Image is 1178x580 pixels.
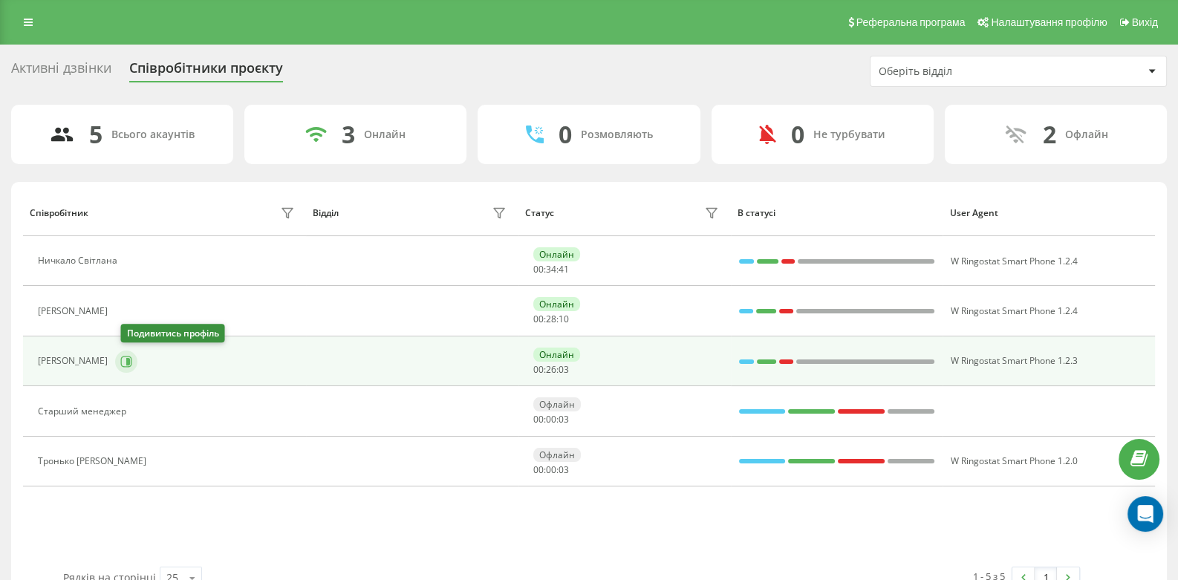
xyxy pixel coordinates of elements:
[559,413,569,426] span: 03
[533,297,580,311] div: Онлайн
[791,120,804,149] div: 0
[581,128,653,141] div: Розмовляють
[879,65,1056,78] div: Оберіть відділ
[559,263,569,276] span: 41
[738,208,936,218] div: В статусі
[89,120,102,149] div: 5
[533,348,580,362] div: Онлайн
[38,456,150,466] div: Тронько [PERSON_NAME]
[533,263,544,276] span: 00
[533,365,569,375] div: : :
[856,16,966,28] span: Реферальна програма
[533,264,569,275] div: : :
[533,463,544,476] span: 00
[1127,496,1163,532] div: Open Intercom Messenger
[951,255,1078,267] span: W Ringostat Smart Phone 1.2.4
[1132,16,1158,28] span: Вихід
[38,255,121,266] div: Ничкало Світлана
[559,363,569,376] span: 03
[813,128,885,141] div: Не турбувати
[559,463,569,476] span: 03
[533,413,544,426] span: 00
[951,304,1078,317] span: W Ringostat Smart Phone 1.2.4
[11,60,111,83] div: Активні дзвінки
[1043,120,1056,149] div: 2
[30,208,88,218] div: Співробітник
[546,263,556,276] span: 34
[1065,128,1108,141] div: Офлайн
[546,413,556,426] span: 00
[533,465,569,475] div: : :
[951,354,1078,367] span: W Ringostat Smart Phone 1.2.3
[546,463,556,476] span: 00
[546,313,556,325] span: 28
[121,324,225,342] div: Подивитись профіль
[533,397,581,411] div: Офлайн
[533,448,581,462] div: Офлайн
[559,313,569,325] span: 10
[129,60,283,83] div: Співробітники проєкту
[111,128,195,141] div: Всього акаунтів
[342,120,355,149] div: 3
[533,247,580,261] div: Онлайн
[950,208,1148,218] div: User Agent
[38,406,130,417] div: Старший менеджер
[525,208,554,218] div: Статус
[38,306,111,316] div: [PERSON_NAME]
[313,208,339,218] div: Відділ
[991,16,1107,28] span: Налаштування профілю
[533,414,569,425] div: : :
[559,120,572,149] div: 0
[533,314,569,325] div: : :
[533,313,544,325] span: 00
[546,363,556,376] span: 26
[38,356,111,366] div: [PERSON_NAME]
[951,454,1078,467] span: W Ringostat Smart Phone 1.2.0
[364,128,406,141] div: Онлайн
[533,363,544,376] span: 00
